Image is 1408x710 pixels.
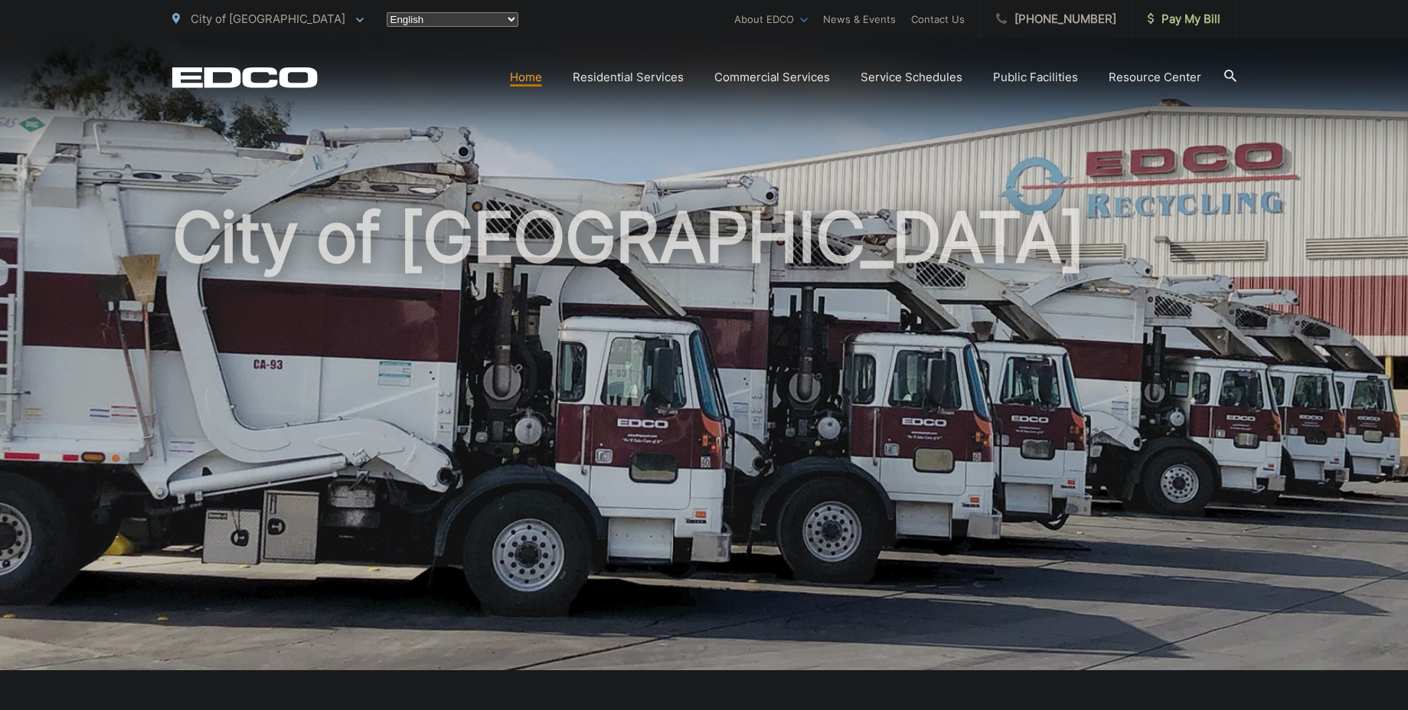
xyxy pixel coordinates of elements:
a: Residential Services [573,68,684,87]
span: Pay My Bill [1148,10,1220,28]
a: Public Facilities [993,68,1078,87]
select: Select a language [387,12,518,27]
a: EDCD logo. Return to the homepage. [172,67,318,88]
a: News & Events [823,10,896,28]
a: Resource Center [1109,68,1201,87]
h1: City of [GEOGRAPHIC_DATA] [172,199,1236,684]
a: Home [510,68,542,87]
a: About EDCO [734,10,808,28]
a: Commercial Services [714,68,830,87]
a: Service Schedules [861,68,962,87]
a: Contact Us [911,10,965,28]
span: City of [GEOGRAPHIC_DATA] [191,11,345,26]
